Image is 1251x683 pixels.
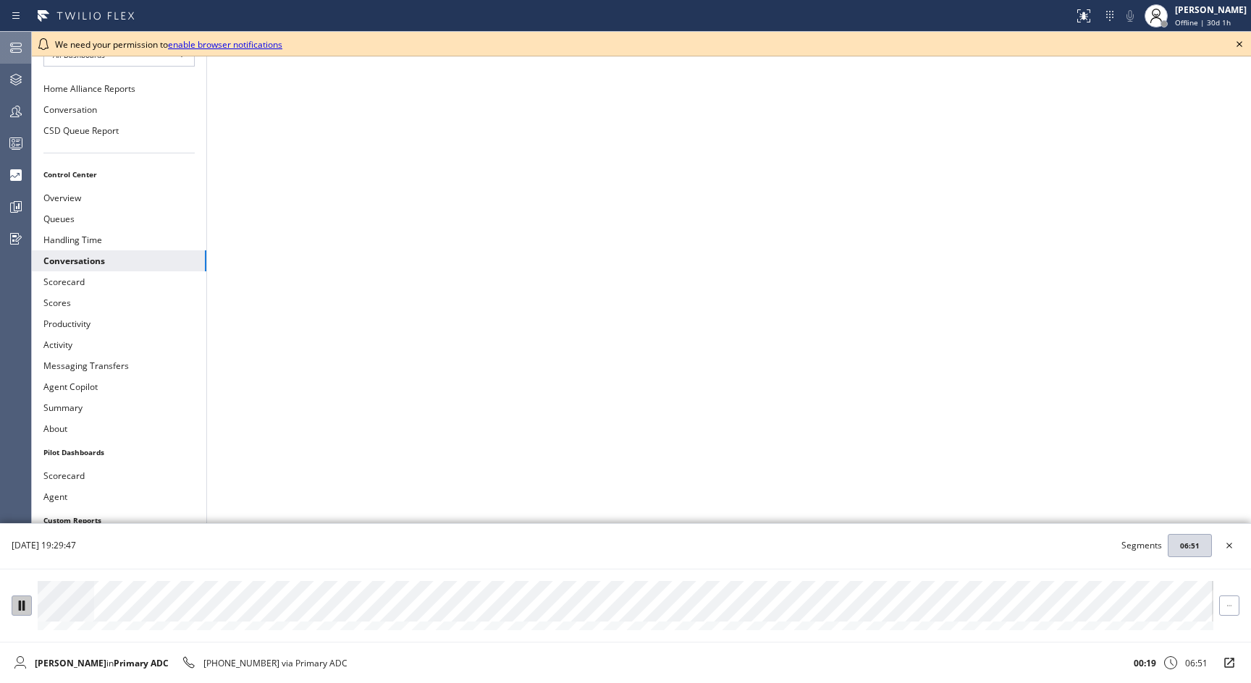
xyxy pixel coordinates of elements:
a: enable browser notifications [168,38,282,51]
button: Overview [32,187,206,208]
button: About [32,418,206,439]
span: Offline | 30d 1h [1175,17,1231,27]
button: CSD Queue Report [32,120,206,141]
button: Agent Copilot [32,376,206,397]
button: Conversations [32,250,206,271]
button: Scorecard [32,271,206,292]
div: calling (323) 284-2147 [180,654,347,671]
span: Segments [1121,539,1162,551]
li: Control Center [32,165,206,184]
button: Queues [32,208,206,229]
button: Home Alliance Reports [32,78,206,99]
button: Handling Time [32,229,206,250]
button: Summary [32,397,206,418]
iframe: dashboard_a770a674769b [207,32,1251,683]
span: We need your permission to [55,38,282,51]
li: Custom Reports [32,511,206,530]
strong: [PERSON_NAME] [35,657,106,669]
button: Scores [32,292,206,313]
button: Agent [32,486,206,507]
button: Productivity [32,313,206,334]
button: Activity [32,334,206,355]
strong: 00:19 [1134,657,1156,669]
strong: Primary ADC [114,657,169,669]
div: 06:51 [1185,657,1208,669]
button: Messaging Transfers [32,355,206,376]
li: Pilot Dashboards [32,443,206,462]
button: Conversation [32,99,206,120]
div: [PERSON_NAME] [1175,4,1247,16]
span: [PHONE_NUMBER] via Primary ADC [203,657,347,669]
button: Open in a new window [1219,653,1239,673]
button: 06:51 [1168,534,1212,557]
button: Mute [1120,6,1140,26]
div: in [35,657,169,669]
button: Scorecard [32,465,206,486]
